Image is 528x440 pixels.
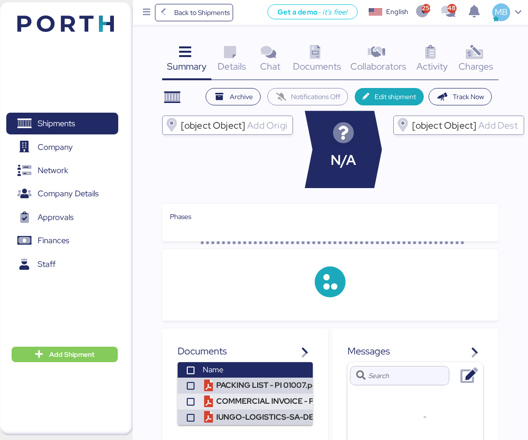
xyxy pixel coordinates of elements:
[459,60,493,73] span: Charges
[476,119,520,131] input: [object Object]
[293,60,341,73] span: Documents
[139,4,155,21] button: Menu
[331,150,356,171] span: N/A
[417,60,448,73] span: Activity
[355,88,424,105] button: Edit shipment
[181,121,246,130] span: [object Object]
[206,88,261,105] button: Archive
[38,234,69,248] span: Finances
[386,7,408,17] div: English
[429,88,492,105] button: Track Now
[199,410,408,425] td: IUNGO-LOGISTICS-SA-DE-CV-PD6295309-0.pdf
[178,344,313,358] div: Documents
[495,6,508,18] span: MB
[453,91,484,103] span: Track Now
[38,257,56,271] span: Staff
[291,91,340,103] span: Notifications Off
[6,136,118,158] a: Company
[6,160,118,182] a: Network
[350,60,406,73] span: Collaborators
[167,60,207,73] span: Summary
[38,187,98,201] span: Company Details
[12,347,118,362] button: Add Shipment
[6,230,118,252] a: Finances
[375,91,416,103] span: Edit shipment
[170,211,490,222] div: Phases
[6,113,118,135] a: Shipments
[38,117,75,131] span: Shipments
[155,4,234,21] a: Back to Shipments
[199,378,408,394] td: PACKING LIST - PI 01007.pdf
[260,60,280,73] span: Chat
[347,344,483,358] div: Messages
[38,140,73,154] span: Company
[203,365,223,375] span: Name
[174,7,230,18] span: Back to Shipments
[199,394,408,410] td: COMMERCIAL INVOICE - PI 01007.pdf
[38,163,68,177] span: Network
[38,210,73,224] span: Approvals
[218,60,246,73] span: Details
[6,183,118,205] a: Company Details
[6,206,118,229] a: Approvals
[230,91,253,103] span: Archive
[412,121,477,130] span: [object Object]
[49,349,95,360] span: Add Shipment
[267,88,348,105] button: Notifications Off
[6,253,118,276] a: Staff
[368,366,444,385] input: Search
[245,119,289,131] input: [object Object]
